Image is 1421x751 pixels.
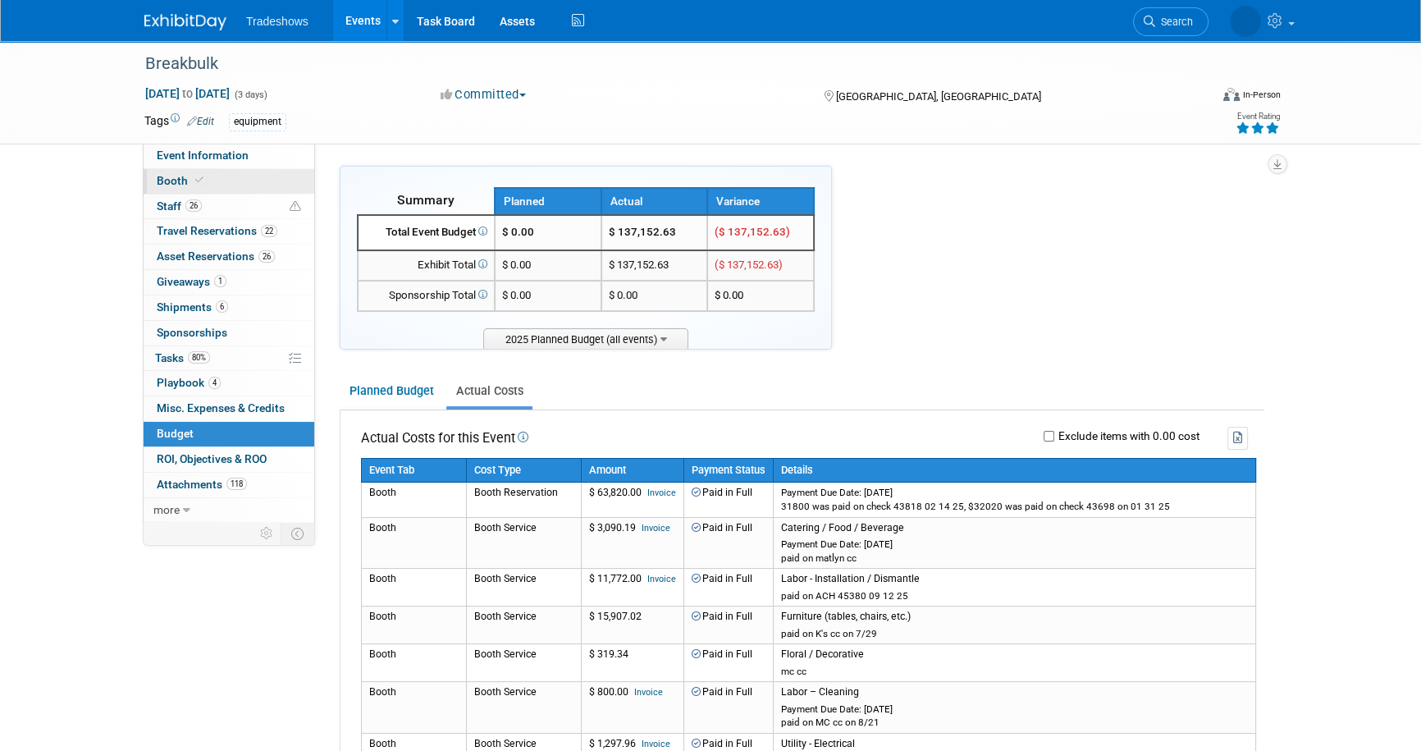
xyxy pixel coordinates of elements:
th: Planned [495,188,601,215]
div: Sponsorship Total [365,288,487,304]
td: $ 800.00 [582,682,684,734]
div: Payment Due Date: [DATE] [781,703,1248,716]
span: 1 [214,275,226,287]
td: $ 11,772.00 [582,569,684,607]
span: ($ 137,152.63) [715,259,783,271]
a: Attachments118 [144,473,314,497]
span: Tasks [155,351,210,364]
a: Misc. Expenses & Credits [144,396,314,421]
a: more [144,498,314,523]
td: Booth [362,483,467,517]
img: Format-Inperson.png [1223,88,1240,101]
span: (3 days) [233,89,267,100]
span: 80% [188,351,210,364]
td: Paid in Full [684,607,774,644]
img: Kay Reynolds [1230,6,1261,37]
a: Tasks80% [144,346,314,371]
span: [DATE] [DATE] [144,86,231,101]
div: Exhibit Total [365,258,487,273]
td: Booth [362,682,467,734]
div: equipment [229,113,286,131]
td: $ 137,152.63 [601,250,708,281]
a: Planned Budget [340,376,443,406]
i: Booth reservation complete [195,176,203,185]
span: 2025 Planned Budget (all events) [483,328,688,349]
th: Amount [582,458,684,483]
span: $ 0.00 [715,289,743,301]
a: Staff26 [144,195,314,219]
td: Labor – Cleaning [774,682,1256,734]
td: $ 63,820.00 [582,483,684,517]
a: Shipments6 [144,295,314,320]
label: Exclude items with 0.00 cost [1054,431,1199,442]
a: Sponsorships [144,321,314,346]
div: Payment Due Date: [DATE] [781,538,1248,551]
div: Event Format [1112,85,1281,110]
span: [GEOGRAPHIC_DATA], [GEOGRAPHIC_DATA] [835,90,1040,103]
a: Search [1133,7,1209,36]
td: $ 15,907.02 [582,607,684,644]
td: $ 3,090.19 [582,517,684,569]
th: Cost Type [467,458,582,483]
span: 118 [226,478,247,490]
a: Asset Reservations26 [144,245,314,269]
span: Tradeshows [246,15,308,28]
div: Breakbulk [139,49,1184,79]
div: paid on matlyn cc [781,552,1248,565]
a: Invoice [647,488,676,498]
div: mc cc [781,666,1248,678]
td: Actual Costs for this Event [361,427,528,449]
a: Giveaways1 [144,270,314,295]
td: Paid in Full [684,517,774,569]
td: $ 319.34 [582,644,684,682]
td: Booth Service [467,644,582,682]
span: Misc. Expenses & Credits [157,401,285,414]
span: 26 [185,199,202,212]
td: Booth [362,607,467,644]
div: paid on ACH 45380 09 12 25 [781,590,1248,602]
span: Event Information [157,149,249,162]
td: Booth Service [467,517,582,569]
th: Variance [707,188,814,215]
span: Budget [157,427,194,440]
span: ROI, Objectives & ROO [157,452,267,465]
td: Toggle Event Tabs [281,523,315,544]
div: 31800 was paid on check 43818 02 14 25, $32020 was paid on check 43698 on 01 31 25 [781,501,1248,513]
img: ExhibitDay [144,14,226,30]
td: Paid in Full [684,682,774,734]
a: Invoice [642,523,670,533]
span: $ 0.00 [502,226,534,238]
a: Playbook4 [144,371,314,396]
span: Sponsorships [157,326,227,339]
span: Staff [157,199,202,213]
td: Booth Service [467,569,582,607]
div: Event Rating [1236,112,1280,121]
td: $ 0.00 [601,281,708,311]
a: Invoice [634,687,663,698]
span: Booth [157,174,207,187]
td: Labor - Installation / Dismantle [774,569,1256,607]
span: to [180,87,195,100]
span: Playbook [157,376,221,389]
span: Asset Reservations [157,250,275,263]
td: Floral / Decorative [774,644,1256,682]
span: Summary [397,192,455,208]
div: Total Event Budget [365,225,487,240]
a: Invoice [642,739,670,749]
td: Booth [362,644,467,682]
td: Catering / Food / Beverage [774,517,1256,569]
th: Event Tab [362,458,467,483]
td: Paid in Full [684,644,774,682]
div: Payment Due Date: [DATE] [781,487,1248,499]
span: Potential Scheduling Conflict -- at least one attendee is tagged in another overlapping event. [290,199,301,214]
th: Payment Status [684,458,774,483]
td: Paid in Full [684,569,774,607]
span: 4 [208,377,221,389]
span: $ 0.00 [502,289,531,301]
td: Furniture (tables, chairs, etc.) [774,607,1256,644]
span: Shipments [157,300,228,314]
div: paid on K's cc on 7/29 [781,628,1248,640]
td: Booth [362,569,467,607]
div: paid on MC cc on 8/21 [781,717,1248,729]
div: In-Person [1242,89,1281,101]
